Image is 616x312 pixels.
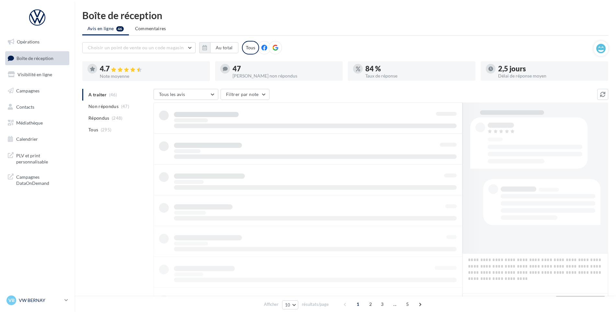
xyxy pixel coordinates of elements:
a: Boîte de réception [4,51,71,65]
button: 10 [282,300,299,309]
span: Opérations [17,39,40,44]
button: Au total [199,42,238,53]
span: (295) [101,127,112,132]
a: Visibilité en ligne [4,68,71,81]
div: Tous [242,41,259,54]
span: (47) [121,104,129,109]
a: Campagnes DataOnDemand [4,170,71,189]
div: Taux de réponse [365,74,470,78]
div: Délai de réponse moyen [498,74,603,78]
button: Au total [210,42,238,53]
div: Note moyenne [100,74,205,78]
span: Commentaires [135,26,166,31]
a: PLV et print personnalisable [4,149,71,168]
span: Répondus [88,115,109,121]
span: Boîte de réception [17,55,53,61]
div: [PERSON_NAME] non répondus [233,74,337,78]
span: (248) [112,115,123,121]
a: Contacts [4,100,71,114]
span: Non répondus [88,103,119,110]
button: Tous les avis [154,89,218,100]
span: Afficher [264,301,279,307]
span: VB [8,297,15,304]
span: Calendrier [16,136,38,142]
span: résultats/page [302,301,329,307]
a: VB VW BERNAY [5,294,69,306]
span: 10 [285,302,291,307]
span: Choisir un point de vente ou un code magasin [88,45,184,50]
span: Visibilité en ligne [17,72,52,77]
span: Médiathèque [16,120,43,126]
button: Choisir un point de vente ou un code magasin [82,42,196,53]
a: Médiathèque [4,116,71,130]
div: 47 [233,65,337,72]
span: 5 [402,299,413,309]
span: 3 [377,299,387,309]
span: Campagnes DataOnDemand [16,173,67,186]
a: Campagnes [4,84,71,98]
p: VW BERNAY [19,297,62,304]
span: 2 [365,299,376,309]
span: Campagnes [16,88,40,93]
span: Tous les avis [159,91,185,97]
button: Filtrer par note [221,89,269,100]
span: Contacts [16,104,34,109]
span: 1 [353,299,363,309]
a: Calendrier [4,132,71,146]
div: 84 % [365,65,470,72]
div: Boîte de réception [82,10,608,20]
span: Tous [88,126,98,133]
div: 2,5 jours [498,65,603,72]
span: ... [390,299,400,309]
span: PLV et print personnalisable [16,151,67,165]
a: Opérations [4,35,71,49]
div: 4.7 [100,65,205,73]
